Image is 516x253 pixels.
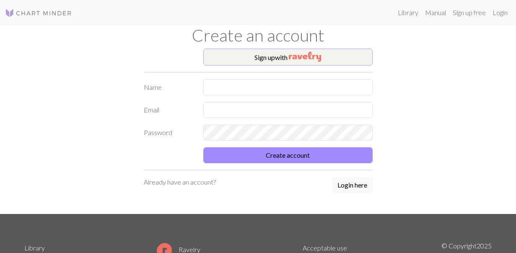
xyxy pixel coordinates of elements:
a: Library [394,4,422,21]
label: Email [139,102,199,118]
p: Already have an account? [144,177,216,187]
label: Name [139,79,199,95]
h1: Create an account [19,25,497,45]
img: Ravelry [289,52,321,62]
button: Create account [203,147,373,163]
a: Login here [332,177,373,194]
a: Manual [422,4,449,21]
a: Library [24,244,45,252]
a: Acceptable use [303,244,347,252]
img: Logo [5,8,72,18]
button: Sign upwith [203,49,373,65]
a: Sign up free [449,4,489,21]
button: Login here [332,177,373,193]
label: Password [139,125,199,141]
a: Login [489,4,511,21]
